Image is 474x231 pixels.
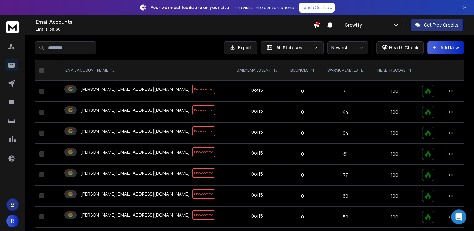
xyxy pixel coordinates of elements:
p: 0 [288,214,317,220]
span: Disconnected [192,85,215,94]
p: [PERSON_NAME][EMAIL_ADDRESS][DOMAIN_NAME] [81,128,190,134]
td: 100 [371,123,418,144]
p: 0 [288,109,317,115]
td: 59 [321,207,371,228]
button: Export [224,41,257,54]
p: BOUNCES [290,68,308,73]
p: [PERSON_NAME][EMAIL_ADDRESS][DOMAIN_NAME] [81,86,190,92]
span: Disconnected [192,126,215,136]
p: [PERSON_NAME][EMAIL_ADDRESS][DOMAIN_NAME] [81,149,190,155]
span: Disconnected [192,168,215,178]
button: Add New [427,41,464,54]
p: DAILY EMAILS SENT [236,68,271,73]
div: 0 of 15 [251,213,263,219]
td: 100 [371,102,418,123]
p: 0 [288,193,317,199]
p: Health Check [389,44,418,51]
p: 0 [288,151,317,157]
p: [PERSON_NAME][EMAIL_ADDRESS][DOMAIN_NAME] [81,212,190,218]
td: 44 [321,102,371,123]
td: 100 [371,144,418,165]
button: R [6,215,19,227]
p: [PERSON_NAME][EMAIL_ADDRESS][DOMAIN_NAME] [81,170,190,176]
td: 61 [321,144,371,165]
td: 94 [321,123,371,144]
p: [PERSON_NAME][EMAIL_ADDRESS][DOMAIN_NAME] [81,191,190,197]
td: 77 [321,165,371,186]
td: 69 [321,186,371,207]
div: Open Intercom Messenger [451,209,466,224]
p: 0 [288,172,317,178]
div: 0 of 15 [251,150,263,156]
td: 100 [371,81,418,102]
p: HEALTH SCORE [377,68,405,73]
div: EMAIL ACCOUNT NAME [65,68,114,73]
td: 100 [371,207,418,228]
p: Get Free Credits [424,22,459,28]
p: WARMUP EMAILS [327,68,358,73]
p: – Turn visits into conversations [151,4,294,11]
td: 100 [371,186,418,207]
p: Growiify [345,22,364,28]
td: 100 [371,165,418,186]
button: Newest [327,41,368,54]
div: 0 of 15 [251,171,263,177]
span: Disconnected [192,189,215,199]
span: 38 / 38 [49,27,60,32]
button: Get Free Credits [411,19,463,31]
h1: Email Accounts [36,18,313,26]
td: 74 [321,81,371,102]
div: 0 of 15 [251,129,263,135]
p: 0 [288,130,317,136]
strong: Your warmest leads are on your site [151,4,229,10]
p: 0 [288,88,317,94]
div: 0 of 15 [251,108,263,114]
div: 0 of 15 [251,87,263,93]
p: Emails : [36,27,313,32]
a: Reach Out Now [299,3,335,13]
img: logo [6,21,19,33]
div: 0 of 15 [251,192,263,198]
p: [PERSON_NAME][EMAIL_ADDRESS][DOMAIN_NAME] [81,107,190,113]
span: Disconnected [192,105,215,115]
p: Reach Out Now [301,4,333,11]
span: Disconnected [192,210,215,220]
span: Disconnected [192,147,215,157]
p: All Statuses [276,44,311,51]
button: Health Check [376,41,424,54]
